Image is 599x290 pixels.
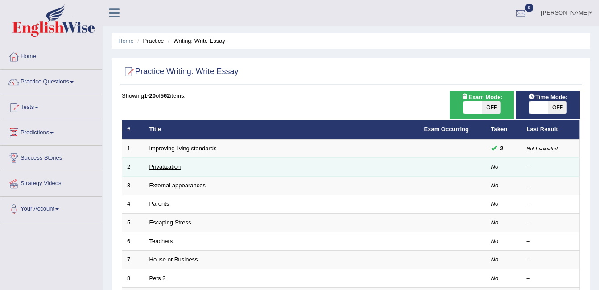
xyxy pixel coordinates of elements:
td: 1 [122,139,145,158]
div: Show exams occurring in exams [450,91,514,119]
em: No [491,182,499,189]
a: Your Account [0,197,102,219]
td: 5 [122,214,145,232]
a: Pets 2 [149,275,166,282]
div: – [527,237,575,246]
a: Privatization [149,163,181,170]
a: Escaping Stress [149,219,191,226]
th: Title [145,120,419,139]
em: No [491,256,499,263]
em: No [491,219,499,226]
a: Exam Occurring [424,126,469,133]
a: Strategy Videos [0,171,102,194]
td: 3 [122,176,145,195]
td: 4 [122,195,145,214]
a: Practice Questions [0,70,102,92]
a: Parents [149,200,169,207]
td: 6 [122,232,145,251]
a: Improving living standards [149,145,217,152]
th: # [122,120,145,139]
div: – [527,256,575,264]
a: Home [0,44,102,66]
a: Teachers [149,238,173,244]
div: – [527,200,575,208]
div: – [527,182,575,190]
h2: Practice Writing: Write Essay [122,65,238,79]
a: House or Business [149,256,198,263]
span: OFF [482,101,500,114]
a: Tests [0,95,102,117]
td: 2 [122,158,145,177]
li: Practice [135,37,164,45]
a: External appearances [149,182,206,189]
div: – [527,163,575,171]
small: Not Evaluated [527,146,558,151]
em: No [491,163,499,170]
b: 562 [161,92,170,99]
span: Exam Mode: [458,92,506,102]
li: Writing: Write Essay [165,37,225,45]
em: No [491,238,499,244]
b: 1-20 [144,92,156,99]
td: 8 [122,269,145,288]
a: Predictions [0,120,102,143]
td: 7 [122,251,145,269]
em: No [491,275,499,282]
th: Last Result [522,120,580,139]
th: Taken [486,120,522,139]
span: Time Mode: [525,92,571,102]
em: No [491,200,499,207]
a: Home [118,37,134,44]
span: OFF [548,101,566,114]
a: Success Stories [0,146,102,168]
div: – [527,219,575,227]
span: You can still take this question [497,144,507,153]
div: – [527,274,575,283]
span: 0 [525,4,534,12]
div: Showing of items. [122,91,580,100]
